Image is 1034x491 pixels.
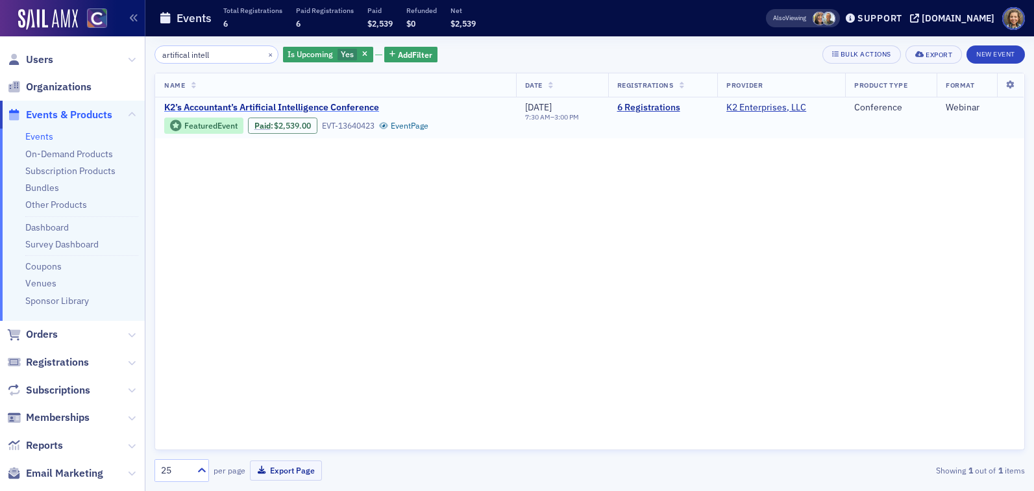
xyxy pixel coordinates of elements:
a: New Event [966,47,1025,59]
a: Other Products [25,199,87,210]
a: Venues [25,277,56,289]
strong: 1 [996,464,1005,476]
span: Product Type [854,81,907,90]
span: Registrations [617,81,674,90]
a: Memberships [7,410,90,425]
span: Provider [726,81,763,90]
a: Coupons [25,260,62,272]
time: 3:00 PM [554,112,579,121]
p: Paid [367,6,393,15]
span: [DATE] [525,101,552,113]
div: Conference [854,102,928,114]
img: SailAMX [18,9,78,30]
div: Export [926,51,952,58]
div: 25 [161,464,190,477]
strong: 1 [966,464,975,476]
button: Export Page [250,460,322,481]
button: × [265,48,277,60]
span: Users [26,53,53,67]
span: $2,539.00 [274,121,311,131]
button: Bulk Actions [822,45,901,64]
span: Date [525,81,543,90]
span: $2,539 [450,18,476,29]
a: Subscription Products [25,165,116,177]
a: Survey Dashboard [25,238,99,250]
button: New Event [966,45,1025,64]
input: Search… [154,45,278,64]
a: Events & Products [7,108,112,122]
button: Export [905,45,962,64]
div: Showing out of items [744,464,1025,476]
span: Subscriptions [26,383,90,397]
span: Registrations [26,355,89,370]
img: SailAMX [87,8,107,29]
a: View Homepage [78,8,107,31]
span: Format [946,81,974,90]
span: $0 [406,18,415,29]
a: On-Demand Products [25,148,113,160]
a: Orders [7,327,58,342]
a: Organizations [7,80,92,94]
div: Also [773,14,785,22]
div: Webinar [946,102,1015,114]
div: Paid: 9 - $253900 [248,118,317,133]
span: Email Marketing [26,466,103,481]
span: Lauren Standiford [813,12,826,25]
span: Derrol Moorhead [822,12,835,25]
button: [DOMAIN_NAME] [910,14,999,23]
div: [DOMAIN_NAME] [922,12,994,24]
a: 6 Registrations [617,102,709,114]
a: Registrations [7,355,89,370]
a: Subscriptions [7,383,90,397]
span: Viewing [773,14,806,23]
a: K2’s Accountant’s Artificial Intelligence Conference [164,102,428,114]
a: Email Marketing [7,466,103,481]
label: per page [214,464,245,476]
a: K2 Enterprises, LLC [726,102,806,114]
div: EVT-13640423 [322,121,375,131]
p: Total Registrations [223,6,282,15]
a: Sponsor Library [25,295,89,307]
time: 7:30 AM [525,112,550,121]
span: Orders [26,327,58,342]
span: Memberships [26,410,90,425]
span: $2,539 [367,18,393,29]
span: : [254,121,275,131]
a: Reports [7,438,63,453]
span: Yes [341,49,354,59]
span: Reports [26,438,63,453]
div: Featured Event [164,118,243,134]
p: Refunded [406,6,437,15]
a: Events [25,131,53,142]
span: Name [164,81,185,90]
div: Support [857,12,902,24]
span: Profile [1002,7,1025,30]
span: Organizations [26,80,92,94]
a: Paid [254,121,271,131]
div: Bulk Actions [841,51,891,58]
span: Add Filter [398,49,432,60]
div: Yes [283,47,373,63]
span: Events & Products [26,108,112,122]
div: – [525,113,579,121]
a: Bundles [25,182,59,194]
span: 6 [223,18,228,29]
a: Users [7,53,53,67]
h1: Events [177,10,212,26]
a: Dashboard [25,221,69,233]
div: Featured Event [184,122,238,129]
a: EventPage [379,121,428,131]
p: Paid Registrations [296,6,354,15]
button: AddFilter [384,47,437,63]
span: K2 Enterprises, LLC [726,102,808,114]
span: Is Upcoming [288,49,333,59]
p: Net [450,6,476,15]
span: 6 [296,18,301,29]
span: K2’s Accountant’s Artificial Intelligence Conference [164,102,382,114]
